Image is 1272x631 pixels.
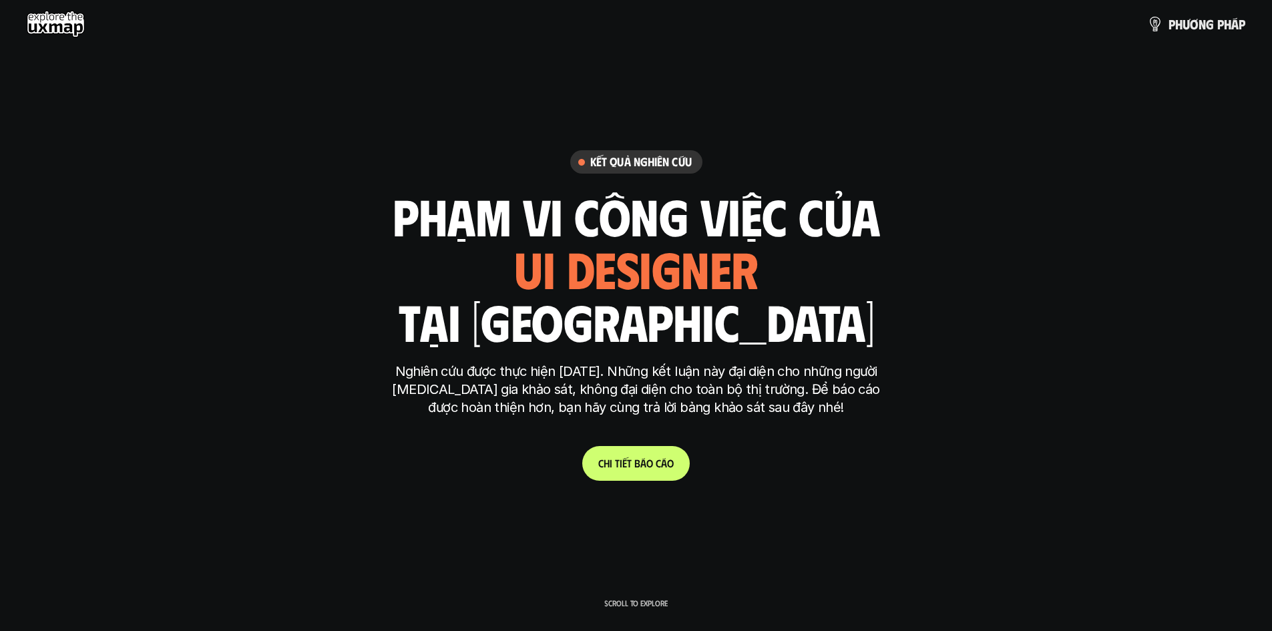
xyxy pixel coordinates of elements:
[615,457,620,469] span: t
[393,188,880,244] h1: phạm vi công việc của
[598,457,604,469] span: C
[667,457,674,469] span: o
[604,598,668,608] p: Scroll to explore
[590,154,692,170] h6: Kết quả nghiên cứu
[398,293,874,349] h1: tại [GEOGRAPHIC_DATA]
[610,457,612,469] span: i
[622,457,627,469] span: ế
[386,363,887,417] p: Nghiên cứu được thực hiện [DATE]. Những kết luận này đại diện cho những người [MEDICAL_DATA] gia ...
[640,457,646,469] span: á
[646,457,653,469] span: o
[1217,17,1224,31] span: p
[1199,17,1206,31] span: n
[1231,17,1239,31] span: á
[604,457,610,469] span: h
[656,457,661,469] span: c
[1175,17,1183,31] span: h
[1147,11,1245,37] a: phươngpháp
[661,457,667,469] span: á
[1206,17,1214,31] span: g
[1190,17,1199,31] span: ơ
[1224,17,1231,31] span: h
[1169,17,1175,31] span: p
[582,446,690,481] a: Chitiếtbáocáo
[1239,17,1245,31] span: p
[1183,17,1190,31] span: ư
[620,457,622,469] span: i
[634,457,640,469] span: b
[627,457,632,469] span: t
